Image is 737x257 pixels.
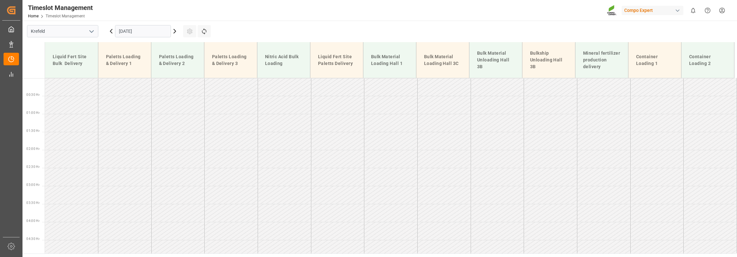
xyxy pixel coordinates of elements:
[262,51,305,69] div: Nitric Acid Bulk Loading
[634,51,676,69] div: Container Loading 1
[26,93,40,96] span: 00:30 Hr
[700,3,715,18] button: Help Center
[28,3,93,13] div: Timeslot Management
[209,51,252,69] div: Paletts Loading & Delivery 3
[103,51,146,69] div: Paletts Loading & Delivery 1
[26,165,40,169] span: 02:30 Hr
[156,51,199,69] div: Paletts Loading & Delivery 2
[26,201,40,205] span: 03:30 Hr
[687,51,729,69] div: Container Loading 2
[686,3,700,18] button: show 0 new notifications
[422,51,464,69] div: Bulk Material Loading Hall 3C
[26,147,40,151] span: 02:00 Hr
[475,47,517,73] div: Bulk Material Unloading Hall 3B
[26,111,40,115] span: 01:00 Hr
[28,14,39,18] a: Home
[26,129,40,133] span: 01:30 Hr
[26,183,40,187] span: 03:00 Hr
[622,4,686,16] button: Compo Expert
[27,25,98,37] input: Type to search/select
[26,219,40,223] span: 04:00 Hr
[622,6,683,15] div: Compo Expert
[50,51,93,69] div: Liquid Fert Site Bulk Delivery
[86,26,96,36] button: open menu
[528,47,570,73] div: Bulkship Unloading Hall 3B
[607,5,617,16] img: Screenshot%202023-09-29%20at%2010.02.21.png_1712312052.png
[581,47,623,73] div: Mineral fertilizer production delivery
[368,51,411,69] div: Bulk Material Loading Hall 1
[115,25,171,37] input: DD.MM.YYYY
[26,237,40,241] span: 04:30 Hr
[315,51,358,69] div: Liquid Fert Site Paletts Delivery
